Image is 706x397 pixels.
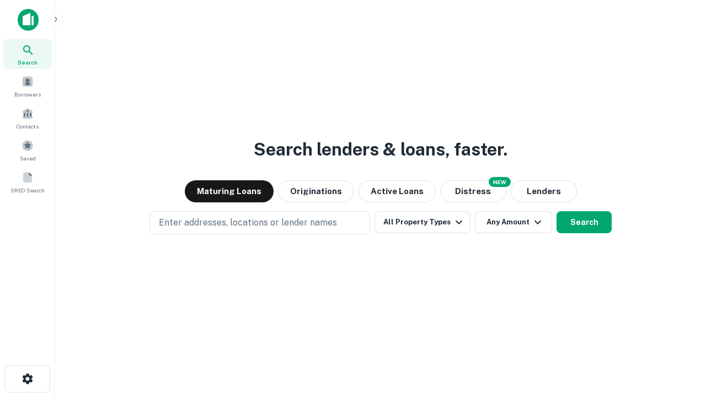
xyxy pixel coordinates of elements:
[3,39,52,69] a: Search
[18,58,38,67] span: Search
[557,211,612,233] button: Search
[159,216,337,229] p: Enter addresses, locations or lender names
[10,186,45,195] span: SREO Search
[489,177,511,187] div: NEW
[3,103,52,133] a: Contacts
[278,180,354,202] button: Originations
[3,167,52,197] a: SREO Search
[359,180,436,202] button: Active Loans
[20,154,36,163] span: Saved
[440,180,506,202] button: Search distressed loans with lien and other non-mortgage details.
[375,211,470,233] button: All Property Types
[511,180,577,202] button: Lenders
[14,90,41,99] span: Borrowers
[185,180,274,202] button: Maturing Loans
[651,309,706,362] iframe: Chat Widget
[149,211,370,234] button: Enter addresses, locations or lender names
[475,211,552,233] button: Any Amount
[18,9,39,31] img: capitalize-icon.png
[3,135,52,165] a: Saved
[3,71,52,101] a: Borrowers
[254,136,507,163] h3: Search lenders & loans, faster.
[17,122,39,131] span: Contacts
